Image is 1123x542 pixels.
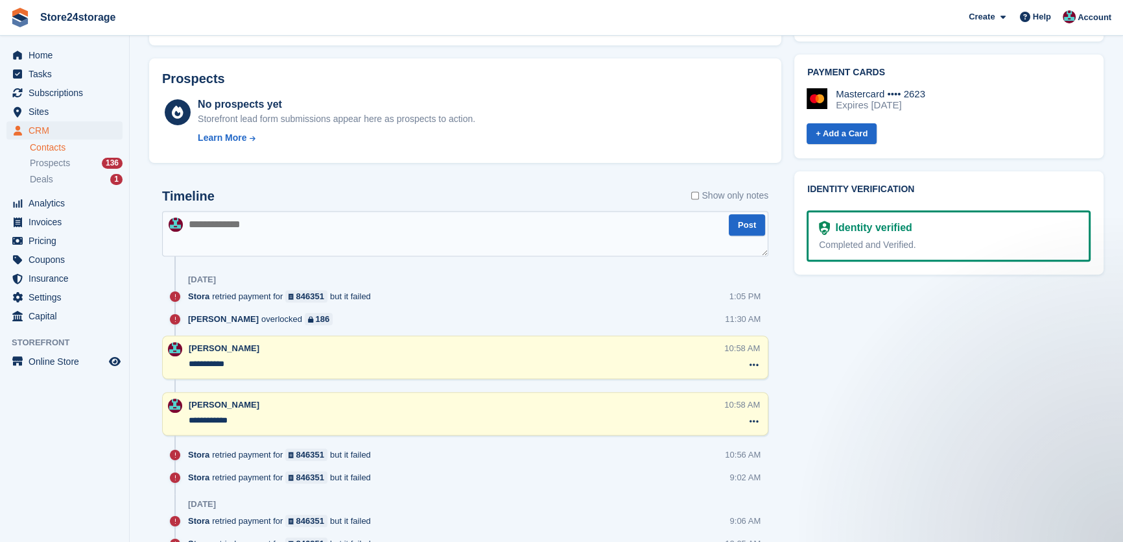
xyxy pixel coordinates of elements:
img: George [169,217,183,232]
div: 10:58 AM [724,399,760,411]
div: Storefront lead form submissions appear here as prospects to action. [198,112,475,126]
a: 186 [305,313,333,325]
span: Subscriptions [29,84,106,102]
a: Deals 1 [30,173,123,186]
span: Create [969,10,995,23]
a: + Add a Card [807,123,877,145]
div: Mastercard •••• 2623 [836,88,925,100]
div: retried payment for but it failed [188,449,377,461]
div: Completed and Verified. [819,238,1078,252]
h2: Timeline [162,189,215,204]
span: Tasks [29,65,106,83]
a: 846351 [285,515,327,527]
img: George [168,399,182,413]
span: Stora [188,449,209,461]
div: 186 [316,313,330,325]
a: menu [6,194,123,212]
div: 1:05 PM [729,290,761,302]
span: Settings [29,288,106,306]
a: menu [6,213,123,231]
div: Expires [DATE] [836,99,925,111]
a: menu [6,232,123,250]
a: menu [6,269,123,288]
a: menu [6,103,123,121]
div: 846351 [296,290,324,302]
span: Online Store [29,352,106,371]
a: Contacts [30,142,123,154]
a: menu [6,307,123,325]
a: menu [6,84,123,102]
img: George [1063,10,1076,23]
div: No prospects yet [198,97,475,112]
span: Prospects [30,157,70,169]
h2: Payment cards [807,68,1091,78]
img: George [168,342,182,356]
span: Insurance [29,269,106,288]
span: [PERSON_NAME] [188,313,259,325]
span: [PERSON_NAME] [189,343,259,353]
a: menu [6,251,123,269]
span: CRM [29,121,106,140]
a: menu [6,65,123,83]
span: Coupons [29,251,106,269]
span: Storefront [12,336,129,349]
div: 10:58 AM [724,342,760,354]
div: [DATE] [188,275,216,285]
span: Pricing [29,232,106,250]
span: Analytics [29,194,106,212]
span: [PERSON_NAME] [189,400,259,410]
a: 846351 [285,290,327,302]
div: retried payment for but it failed [188,290,377,302]
span: Invoices [29,213,106,231]
span: Home [29,46,106,64]
div: Identity verified [830,220,912,236]
a: 846351 [285,449,327,461]
div: overlocked [188,313,339,325]
div: 1 [110,174,123,185]
a: Learn More [198,131,475,145]
div: 846351 [296,449,324,461]
img: stora-icon-8386f47178a22dfd0bd8f6a31ec36ba5ce8667c1dd55bd0f319d3a0aa187defe.svg [10,8,30,27]
h2: Identity verification [807,184,1091,195]
span: Capital [29,307,106,325]
img: Mastercard Logo [807,88,827,109]
div: 10:56 AM [725,449,761,461]
input: Show only notes [691,189,700,203]
a: Store24storage [35,6,121,28]
span: Stora [188,471,209,484]
span: Account [1078,11,1111,24]
a: Prospects 136 [30,156,123,170]
div: Learn More [198,131,246,145]
span: Help [1033,10,1051,23]
a: menu [6,288,123,306]
a: 846351 [285,471,327,484]
div: 9:06 AM [729,515,761,527]
span: Deals [30,173,53,186]
button: Post [729,214,765,236]
a: menu [6,121,123,140]
label: Show only notes [691,189,769,203]
div: 846351 [296,471,324,484]
img: Identity Verification Ready [819,221,830,235]
a: menu [6,352,123,371]
span: Sites [29,103,106,121]
span: Stora [188,515,209,527]
div: [DATE] [188,499,216,510]
div: 9:02 AM [729,471,761,484]
span: Stora [188,290,209,302]
div: 11:30 AM [725,313,761,325]
div: 846351 [296,515,324,527]
a: menu [6,46,123,64]
a: Preview store [107,354,123,369]
div: retried payment for but it failed [188,515,377,527]
div: 136 [102,158,123,169]
div: retried payment for but it failed [188,471,377,484]
h2: Prospects [162,71,225,86]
